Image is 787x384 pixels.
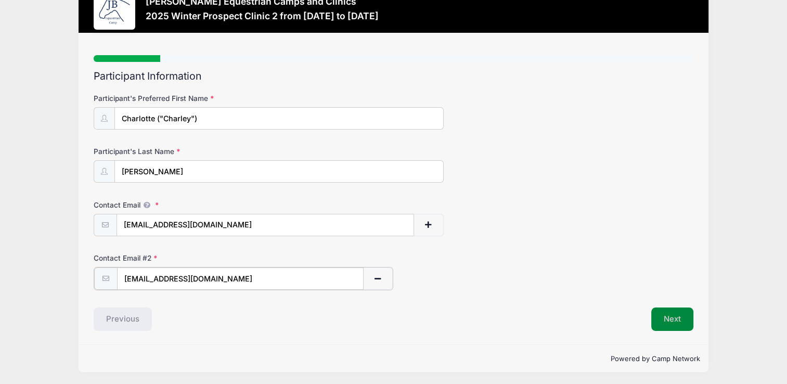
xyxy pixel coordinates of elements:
input: email@email.com [117,267,364,290]
label: Participant's Last Name [94,146,293,157]
button: Next [651,308,693,331]
span: 2 [147,254,151,262]
h3: 2025 Winter Prospect Clinic 2 from [DATE] to [DATE] [146,10,379,21]
input: Participant's Last Name [114,160,443,183]
label: Participant's Preferred First Name [94,93,293,104]
label: Contact Email # [94,253,293,263]
p: Powered by Camp Network [87,354,700,364]
h2: Participant Information [94,70,693,82]
input: email@email.com [117,214,414,236]
input: Participant's Preferred First Name [114,107,443,130]
label: Contact Email [94,200,293,210]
